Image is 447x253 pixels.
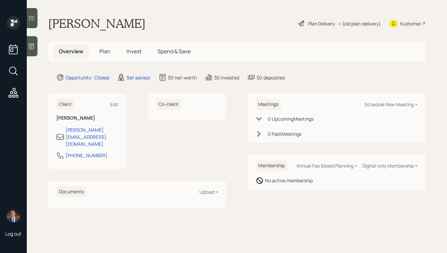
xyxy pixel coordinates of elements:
div: • (old plan-delivery) [338,20,381,27]
div: [PERSON_NAME][EMAIL_ADDRESS][DOMAIN_NAME] [66,126,118,147]
div: Upload + [199,189,218,195]
div: [PHONE_NUMBER] [66,152,107,159]
div: No active membership [265,177,313,184]
div: $0 net-worth [168,74,197,81]
div: Log out [5,231,21,237]
div: Annual Fee Based Planning + [296,163,357,169]
div: $0 deposited [257,74,285,81]
h1: [PERSON_NAME] [48,16,146,31]
div: 0 Past Meeting s [268,130,301,137]
h6: [PERSON_NAME] [56,115,118,121]
div: $0 invested [214,74,239,81]
h6: Meetings [256,99,281,110]
h6: Documents [56,186,86,197]
div: Plan Delivery [308,20,335,27]
div: 0 Upcoming Meeting s [268,115,314,122]
div: Opportunity · Closed [66,74,109,81]
span: Overview [59,48,83,55]
div: Schedule New Meeting + [364,101,418,108]
div: Edit [110,101,118,108]
span: Plan [99,48,110,55]
div: Set advisor [126,74,151,81]
h6: Co-client [156,99,181,110]
h6: Membership [256,160,287,171]
span: Spend & Save [158,48,191,55]
img: hunter_neumayer.jpg [7,209,20,223]
div: Digital-only Membership + [362,163,418,169]
span: Invest [126,48,142,55]
div: Kustomer [400,20,421,27]
h6: Client [56,99,74,110]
